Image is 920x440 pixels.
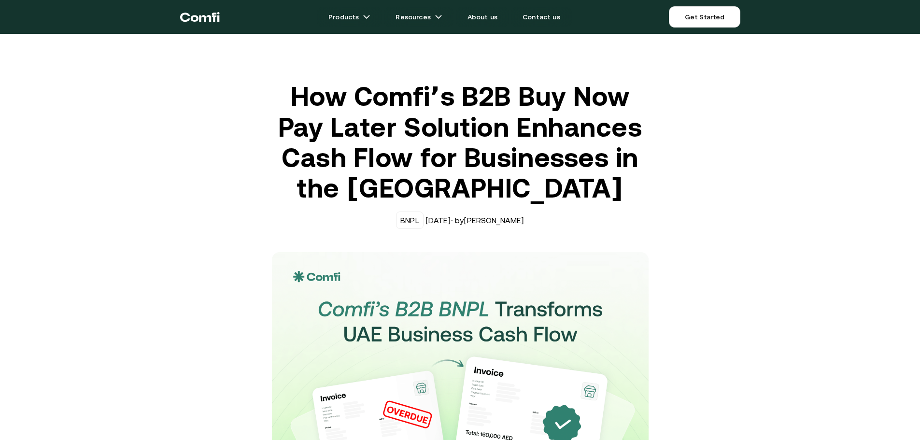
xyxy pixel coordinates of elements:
div: [DATE] · by [PERSON_NAME] [272,212,649,229]
a: Return to the top of the Comfi home page [180,2,220,31]
a: Get Started [669,6,740,28]
h1: How Comfi’s B2B Buy Now Pay Later Solution Enhances Cash Flow for Businesses in the [GEOGRAPHIC_D... [272,81,649,204]
a: Productsarrow icons [317,7,382,27]
a: Contact us [511,7,572,27]
img: arrow icons [435,13,442,21]
a: Resourcesarrow icons [384,7,453,27]
a: About us [456,7,509,27]
div: BNPL [400,216,419,225]
img: arrow icons [363,13,370,21]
